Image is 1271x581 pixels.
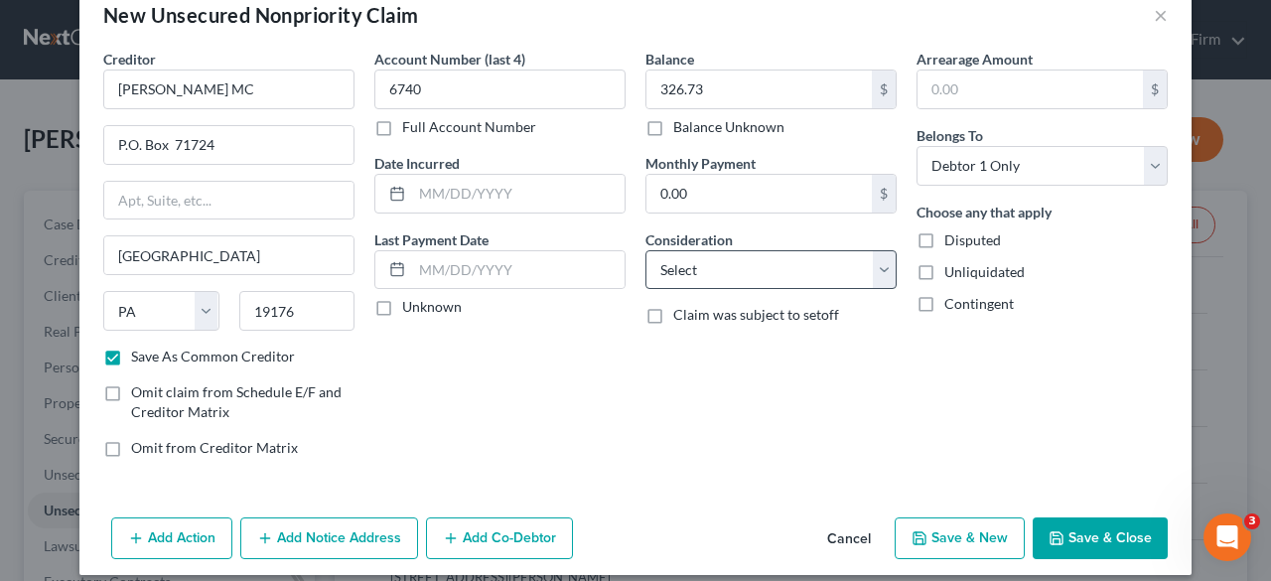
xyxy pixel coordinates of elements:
input: 0.00 [918,71,1143,108]
input: Enter zip... [239,291,355,331]
label: Save As Common Creditor [131,347,295,366]
label: Unknown [402,297,462,317]
input: 0.00 [646,71,872,108]
input: XXXX [374,70,626,109]
label: Balance [645,49,694,70]
input: MM/DD/YYYY [412,175,625,213]
input: MM/DD/YYYY [412,251,625,289]
label: Balance Unknown [673,117,784,137]
input: Enter address... [104,126,353,164]
button: Add Action [111,517,232,559]
label: Choose any that apply [917,202,1052,222]
span: Creditor [103,51,156,68]
span: Disputed [944,231,1001,248]
button: × [1154,3,1168,27]
span: 3 [1244,513,1260,529]
label: Arrearage Amount [917,49,1033,70]
input: Apt, Suite, etc... [104,182,353,219]
span: Unliquidated [944,263,1025,280]
input: Search creditor by name... [103,70,354,109]
button: Add Co-Debtor [426,517,573,559]
button: Save & Close [1033,517,1168,559]
label: Full Account Number [402,117,536,137]
span: Omit claim from Schedule E/F and Creditor Matrix [131,383,342,420]
div: New Unsecured Nonpriority Claim [103,1,418,29]
button: Cancel [811,519,887,559]
label: Monthly Payment [645,153,756,174]
button: Save & New [895,517,1025,559]
label: Date Incurred [374,153,460,174]
span: Belongs To [917,127,983,144]
iframe: Intercom live chat [1203,513,1251,561]
div: $ [872,71,896,108]
label: Last Payment Date [374,229,489,250]
label: Account Number (last 4) [374,49,525,70]
button: Add Notice Address [240,517,418,559]
input: 0.00 [646,175,872,213]
div: $ [1143,71,1167,108]
label: Consideration [645,229,733,250]
input: Enter city... [104,236,353,274]
span: Contingent [944,295,1014,312]
span: Claim was subject to setoff [673,306,839,323]
div: $ [872,175,896,213]
span: Omit from Creditor Matrix [131,439,298,456]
